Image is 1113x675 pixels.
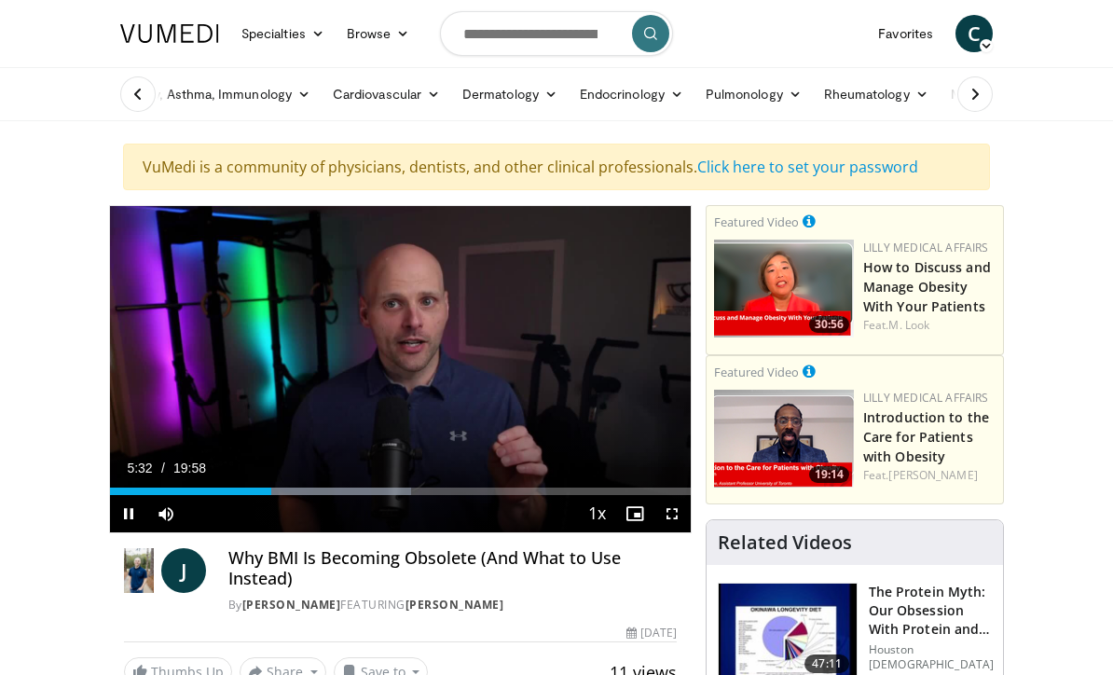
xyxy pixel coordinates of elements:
p: Houston [DEMOGRAPHIC_DATA] [869,642,994,672]
a: Cardiovascular [322,76,451,113]
span: 5:32 [127,461,152,475]
div: Feat. [863,467,996,484]
div: By FEATURING [228,597,677,613]
a: Favorites [867,15,944,52]
small: Featured Video [714,214,799,230]
div: Feat. [863,317,996,334]
a: J [161,548,206,593]
a: M. Look [888,317,929,333]
button: Pause [110,495,147,532]
a: Rheumatology [813,76,940,113]
a: 19:14 [714,390,854,488]
input: Search topics, interventions [440,11,673,56]
button: Playback Rate [579,495,616,532]
a: [PERSON_NAME] [242,597,341,613]
button: Fullscreen [653,495,691,532]
a: Dermatology [451,76,569,113]
a: Specialties [230,15,336,52]
button: Enable picture-in-picture mode [616,495,653,532]
div: [DATE] [626,625,677,641]
span: 30:56 [809,316,849,333]
img: VuMedi Logo [120,24,219,43]
img: Dr. Jordan Rennicke [124,548,154,593]
a: [PERSON_NAME] [888,467,977,483]
span: 47:11 [804,654,849,673]
a: Allergy, Asthma, Immunology [109,76,322,113]
a: Pulmonology [694,76,813,113]
h3: The Protein Myth: Our Obsession With Protein and How It Is Killing US [869,583,994,639]
img: c98a6a29-1ea0-4bd5-8cf5-4d1e188984a7.png.150x105_q85_crop-smart_upscale.png [714,240,854,337]
a: Endocrinology [569,76,694,113]
video-js: Video Player [110,206,691,532]
a: Browse [336,15,421,52]
small: Featured Video [714,364,799,380]
span: 19:14 [809,466,849,483]
a: Click here to set your password [697,157,918,177]
span: 19:58 [173,461,206,475]
div: VuMedi is a community of physicians, dentists, and other clinical professionals. [123,144,990,190]
div: Progress Bar [110,488,691,495]
a: C [955,15,993,52]
a: Lilly Medical Affairs [863,390,989,406]
a: Lilly Medical Affairs [863,240,989,255]
a: Introduction to the Care for Patients with Obesity [863,408,989,465]
a: 30:56 [714,240,854,337]
button: Mute [147,495,185,532]
a: How to Discuss and Manage Obesity With Your Patients [863,258,991,315]
img: acc2e291-ced4-4dd5-b17b-d06994da28f3.png.150x105_q85_crop-smart_upscale.png [714,390,854,488]
a: [PERSON_NAME] [405,597,504,613]
h4: Related Videos [718,531,852,554]
h4: Why BMI Is Becoming Obsolete (And What to Use Instead) [228,548,677,588]
span: / [161,461,165,475]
